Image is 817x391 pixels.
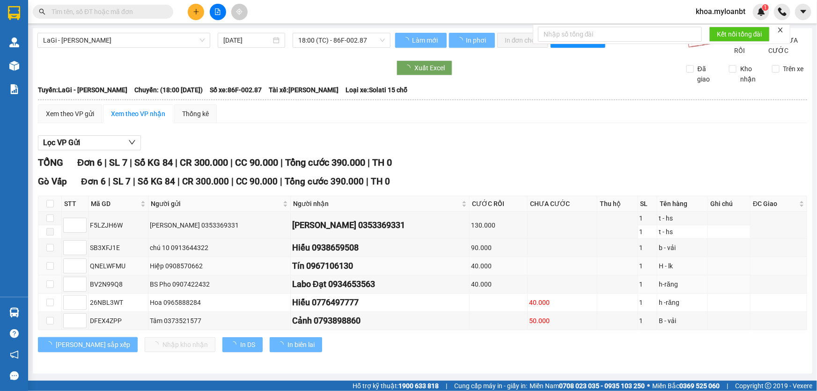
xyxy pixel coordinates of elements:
div: Labo Đạt 0934653563 [292,278,468,291]
span: Kho nhận [736,64,765,84]
span: Increase Value [76,295,86,302]
div: Xem theo VP gửi [46,109,94,119]
span: Đơn 6 [77,157,102,168]
div: b - vải [659,243,706,253]
div: Tâm 0373521577 [150,316,289,326]
div: 40.000 [529,297,596,308]
span: Xuất Excel [414,63,445,73]
span: loading [404,65,414,71]
button: file-add [210,4,226,20]
span: Kết nối tổng đài [717,29,762,39]
img: warehouse-icon [9,61,19,71]
span: | [230,157,233,168]
div: Hiếu 0776497777 [292,296,468,309]
div: 26NBL3WT [90,297,147,308]
div: 1 [640,213,656,223]
span: In DS [240,339,255,350]
div: 40.000 [471,261,525,271]
input: Nhập số tổng đài [538,27,702,42]
span: khoa.myloanbt [688,6,753,17]
span: aim [236,8,243,15]
span: Cung cấp máy in - giấy in: [454,381,527,391]
span: copyright [765,383,772,389]
span: | [108,176,110,187]
th: Tên hàng [657,196,708,212]
button: Lọc VP Gửi [38,135,141,150]
button: In biên lai [270,337,322,352]
span: up [79,260,84,266]
span: up [79,297,84,302]
span: Increase Value [76,259,86,266]
strong: 0369 525 060 [679,382,720,390]
span: loading [45,341,56,348]
td: DFEX4ZPP [88,312,148,330]
span: Số KG 84 [134,157,173,168]
span: | [231,176,234,187]
span: Tài xế: [PERSON_NAME] [269,85,339,95]
span: Increase Value [76,218,86,225]
th: CƯỚC RỒI [470,196,527,212]
span: search [39,8,45,15]
div: [PERSON_NAME] 0353369331 [150,220,289,230]
span: CR 300.000 [180,157,228,168]
div: h -răng [659,297,706,308]
span: loading [230,341,240,348]
span: Chuyến: (18:00 [DATE]) [134,85,203,95]
span: loading [403,37,411,44]
div: Hiếu 0938659508 [292,241,468,254]
span: Mã GD [91,199,139,209]
span: Đã giao [694,64,722,84]
span: down [79,226,84,232]
span: CC 90.000 [236,176,278,187]
div: Tín 0967106130 [292,259,468,273]
span: loading [277,341,287,348]
img: phone-icon [778,7,787,16]
span: Decrease Value [76,266,86,273]
div: [PERSON_NAME] 0353369331 [292,219,468,232]
span: down [79,322,84,327]
sup: 1 [762,4,769,11]
div: t - hs [659,213,706,223]
span: | [446,381,447,391]
span: TH 0 [371,176,390,187]
span: | [175,157,177,168]
span: plus [193,8,199,15]
div: Xem theo VP nhận [111,109,165,119]
span: down [79,267,84,273]
span: down [79,303,84,309]
td: QNELWFMU [88,257,148,275]
div: t - hs [659,227,706,237]
div: 1 [640,243,656,253]
div: B - vải [659,316,706,326]
button: In đơn chọn [497,33,548,48]
button: In phơi [449,33,495,48]
img: icon-new-feature [757,7,765,16]
span: Miền Bắc [652,381,720,391]
span: | [727,381,728,391]
span: close [777,27,784,33]
span: SL 7 [113,176,131,187]
span: In phơi [466,35,487,45]
div: 1 [640,261,656,271]
span: message [10,371,19,380]
div: 1 [640,227,656,237]
div: 1 [640,297,656,308]
span: Miền Nam [530,381,645,391]
button: In DS [222,337,263,352]
span: Lọc VP Gửi [43,137,80,148]
span: | [130,157,132,168]
span: file-add [214,8,221,15]
span: CC 90.000 [235,157,278,168]
span: TH 0 [372,157,392,168]
span: up [79,315,84,321]
b: Tuyến: LaGi - [PERSON_NAME] [38,86,127,94]
button: plus [188,4,204,20]
button: Xuất Excel [397,60,452,75]
span: Số KG 84 [138,176,175,187]
span: ⚪️ [647,384,650,388]
div: H - lk [659,261,706,271]
span: Increase Value [76,314,86,321]
div: BS Pho 0907422432 [150,279,289,289]
div: 90.000 [471,243,525,253]
span: Decrease Value [76,284,86,291]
